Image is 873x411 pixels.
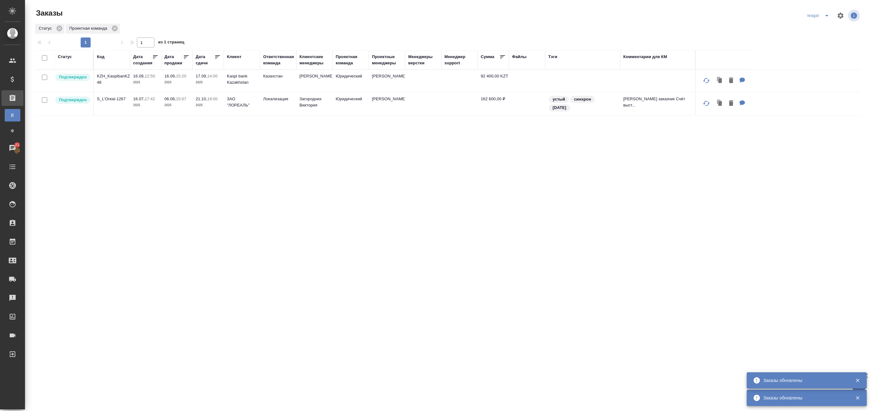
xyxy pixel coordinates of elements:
[164,97,176,101] p: 06.08,
[333,70,369,92] td: Юридический
[478,70,509,92] td: 92 400,00 KZT
[8,112,17,118] span: В
[296,93,333,115] td: Загородних Виктория
[133,54,152,66] div: Дата создания
[207,74,218,78] p: 14:00
[5,109,20,121] a: В
[196,74,207,78] p: 17.09,
[333,93,369,115] td: Юридический
[158,38,184,47] span: из 1 страниц
[133,102,158,108] p: 2025
[299,54,329,66] div: Клиентские менеджеры
[833,8,848,23] span: Настроить таблицу
[196,97,207,101] p: 21.10,
[369,93,405,115] td: [PERSON_NAME]
[133,74,145,78] p: 16.09,
[164,79,189,86] p: 2025
[97,73,127,86] p: KZH_KaspibanKZ-48
[623,54,667,60] div: Комментарии для КМ
[369,70,405,92] td: [PERSON_NAME]
[176,97,186,101] p: 15:07
[35,24,64,34] div: Статус
[5,125,20,137] a: Ф
[133,79,158,86] p: 2025
[763,377,846,384] div: Заказы обновлены
[196,102,221,108] p: 2025
[726,74,736,87] button: Удалить
[11,142,23,148] span: 21
[164,54,183,66] div: Дата продажи
[574,96,591,102] p: синхрон
[553,105,566,111] p: [DATE]
[263,54,294,66] div: Ответственная команда
[59,97,87,103] p: Подтвержден
[55,73,90,82] div: Выставляет КМ после уточнения всех необходимых деталей и получения согласия клиента на запуск. С ...
[145,97,155,101] p: 17:42
[699,73,714,88] button: Обновить
[227,73,257,86] p: Kaspi bank Kazakhstan
[2,140,23,156] a: 21
[481,54,494,60] div: Сумма
[66,24,120,34] div: Проектная команда
[623,96,692,108] p: [PERSON_NAME] заказчик Счёт выст...
[512,54,526,60] div: Файлы
[34,8,63,18] span: Заказы
[548,95,617,112] div: устый, синхрон, 21.10.25
[97,96,127,102] p: S_L’Oreal-1267
[806,11,833,21] div: split button
[196,79,221,86] p: 2025
[548,54,557,60] div: Тэги
[164,102,189,108] p: 2025
[196,54,214,66] div: Дата сдачи
[699,96,714,111] button: Обновить
[176,74,186,78] p: 15:20
[763,395,846,401] div: Заказы обновлены
[227,96,257,108] p: ЗАО "ЛОРЕАЛЬ"
[58,54,72,60] div: Статус
[478,93,509,115] td: 162 600,00 ₽
[55,96,90,104] div: Выставляет КМ после уточнения всех необходимых деталей и получения согласия клиента на запуск. С ...
[69,25,109,32] p: Проектная команда
[736,97,748,110] button: Для КМ: Алексей Мироненко заказчик Счёт выставляем на Екатерину Плотникову
[726,97,736,110] button: Удалить
[296,70,333,92] td: [PERSON_NAME]
[444,54,474,66] div: Менеджер support
[851,378,864,383] button: Закрыть
[714,74,726,87] button: Клонировать
[133,97,145,101] p: 16.07,
[260,93,296,115] td: Локализация
[8,128,17,134] span: Ф
[227,54,241,60] div: Клиент
[851,395,864,401] button: Закрыть
[372,54,402,66] div: Проектные менеджеры
[207,97,218,101] p: 19:00
[260,70,296,92] td: Казахстан
[848,10,861,22] span: Посмотреть информацию
[714,97,726,110] button: Клонировать
[336,54,366,66] div: Проектная команда
[39,25,54,32] p: Статус
[145,74,155,78] p: 12:50
[164,74,176,78] p: 16.09,
[408,54,438,66] div: Менеджеры верстки
[59,74,87,80] p: Подтвержден
[97,54,104,60] div: Код
[553,96,565,102] p: устый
